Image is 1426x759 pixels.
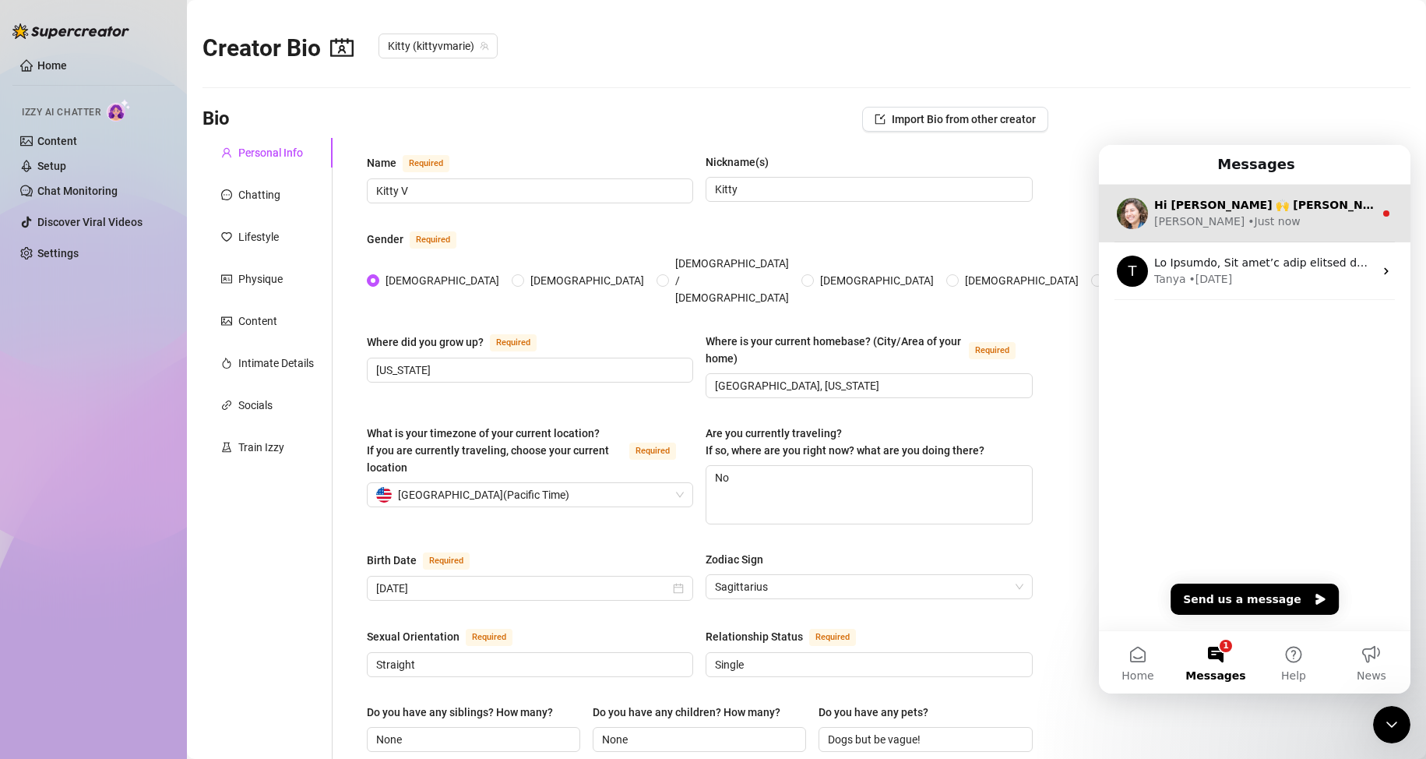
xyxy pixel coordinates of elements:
span: Kitty (kittyvmarie) [388,34,488,58]
label: Gender [367,230,474,249]
label: Do you have any pets? [819,704,939,721]
label: Relationship Status [706,627,873,646]
span: Messages [86,525,146,536]
span: link [221,400,232,411]
label: Do you have any children? How many? [593,704,791,721]
a: Discover Viral Videos [37,216,143,228]
span: [DEMOGRAPHIC_DATA] [524,272,650,289]
a: Chat Monitoring [37,185,118,197]
input: Relationship Status [715,656,1019,673]
input: Where is your current homebase? (City/Area of your home) [715,377,1019,394]
div: Personal Info [238,144,303,161]
span: News [258,525,287,536]
a: Home [37,59,67,72]
img: logo-BBDzfeDw.svg [12,23,129,39]
span: Required [466,629,512,646]
button: Send us a message [72,439,240,470]
label: Nickname(s) [706,154,780,171]
span: Required [423,552,470,570]
span: [DEMOGRAPHIC_DATA] [379,272,505,289]
div: Birth Date [367,552,417,569]
div: Do you have any pets? [819,704,928,721]
span: fire [221,358,232,369]
input: Sexual Orientation [376,656,681,673]
div: Socials [238,397,273,414]
input: Where did you grow up? [376,362,681,379]
input: Do you have any siblings? How many? [376,731,568,748]
input: Do you have any pets? [828,731,1019,748]
span: Hi [PERSON_NAME] 🙌 [PERSON_NAME] here. You haven't started your 14-Day Free Trial yet. Do you hav... [55,54,1357,66]
div: Name [367,154,396,171]
button: Import Bio from other creator [862,107,1048,132]
div: Gender [367,231,403,248]
span: What is your timezone of your current location? If you are currently traveling, choose your curre... [367,427,609,474]
label: Sexual Orientation [367,627,530,646]
span: picture [221,316,232,327]
img: AI Chatter [107,99,131,122]
iframe: Intercom live chat [1373,706,1410,743]
iframe: Intercom live chat [1099,145,1410,694]
label: Zodiac Sign [706,551,774,568]
div: • Just now [149,69,201,85]
span: team [480,41,489,51]
div: Physique [238,270,283,288]
span: idcard [221,274,232,284]
div: Where is your current homebase? (City/Area of your home) [706,333,962,367]
span: [DEMOGRAPHIC_DATA] [959,272,1085,289]
span: Required [629,443,676,460]
div: Relationship Status [706,628,803,645]
a: Content [37,135,77,147]
span: contacts [330,36,354,59]
span: Import Bio from other creator [892,113,1036,125]
div: Zodiac Sign [706,551,763,568]
input: Do you have any children? How many? [602,731,794,748]
span: Required [809,629,856,646]
span: [DEMOGRAPHIC_DATA] / [DEMOGRAPHIC_DATA] [669,255,795,306]
input: Name [376,182,681,199]
div: Train Izzy [238,439,284,456]
div: Do you have any children? How many? [593,704,780,721]
button: Help [156,486,234,549]
div: Sexual Orientation [367,628,459,645]
div: Where did you grow up? [367,334,484,351]
label: Do you have any siblings? How many? [367,704,564,721]
div: [PERSON_NAME] [55,69,146,85]
label: Where did you grow up? [367,333,554,351]
span: Home [23,525,55,536]
span: Help [182,525,207,536]
span: Required [490,334,537,351]
label: Where is your current homebase? (City/Area of your home) [706,333,1032,367]
span: [DEMOGRAPHIC_DATA] [814,272,940,289]
input: Nickname(s) [715,181,1019,198]
span: Sagittarius [715,575,1023,598]
textarea: No [706,466,1031,524]
span: Are you currently traveling? If so, where are you right now? what are you doing there? [706,427,984,457]
label: Name [367,154,467,172]
span: [GEOGRAPHIC_DATA] ( Pacific Time ) [398,483,569,507]
span: Required [410,231,456,249]
span: user [221,147,232,158]
span: import [875,114,886,125]
button: News [234,486,312,549]
div: Profile image for Tanya [18,111,49,142]
span: Required [969,342,1016,359]
div: Nickname(s) [706,154,769,171]
input: Birth Date [376,580,670,597]
span: experiment [221,442,232,453]
div: Chatting [238,186,280,203]
h3: Bio [202,107,230,132]
a: Setup [37,160,66,172]
div: Lifestyle [238,228,279,245]
div: • [DATE] [90,126,134,143]
span: message [221,189,232,200]
button: Messages [78,486,156,549]
img: us [376,487,392,503]
div: Content [238,312,277,330]
span: heart [221,231,232,242]
h2: Creator Bio [202,34,354,63]
span: Required [403,155,449,172]
span: Izzy AI Chatter [22,105,100,120]
label: Birth Date [367,551,487,570]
